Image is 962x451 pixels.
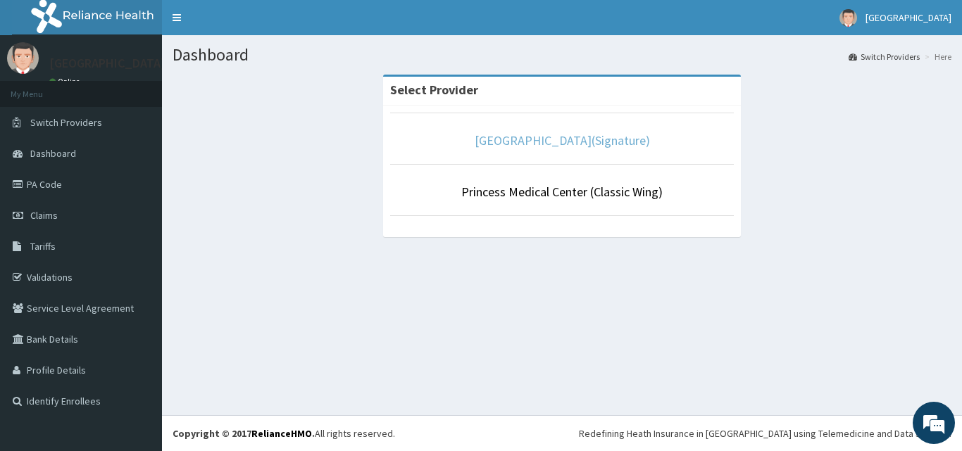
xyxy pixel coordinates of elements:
footer: All rights reserved. [162,415,962,451]
img: User Image [7,42,39,74]
p: [GEOGRAPHIC_DATA] [49,57,165,70]
span: Tariffs [30,240,56,253]
textarea: Type your message and hit 'Enter' [7,301,268,350]
li: Here [921,51,951,63]
a: RelianceHMO [251,427,312,440]
span: Claims [30,209,58,222]
a: Online [49,77,83,87]
a: Switch Providers [849,51,920,63]
a: Princess Medical Center (Classic Wing) [461,184,663,200]
div: Chat with us now [73,79,237,97]
span: [GEOGRAPHIC_DATA] [866,11,951,24]
h1: Dashboard [173,46,951,64]
strong: Select Provider [390,82,478,98]
span: Dashboard [30,147,76,160]
span: Switch Providers [30,116,102,129]
strong: Copyright © 2017 . [173,427,315,440]
img: User Image [839,9,857,27]
div: Redefining Heath Insurance in [GEOGRAPHIC_DATA] using Telemedicine and Data Science! [579,426,951,440]
div: Minimize live chat window [231,7,265,41]
span: We're online! [82,136,194,278]
a: [GEOGRAPHIC_DATA](Signature) [475,132,650,148]
img: d_794563401_company_1708531726252_794563401 [26,70,57,106]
